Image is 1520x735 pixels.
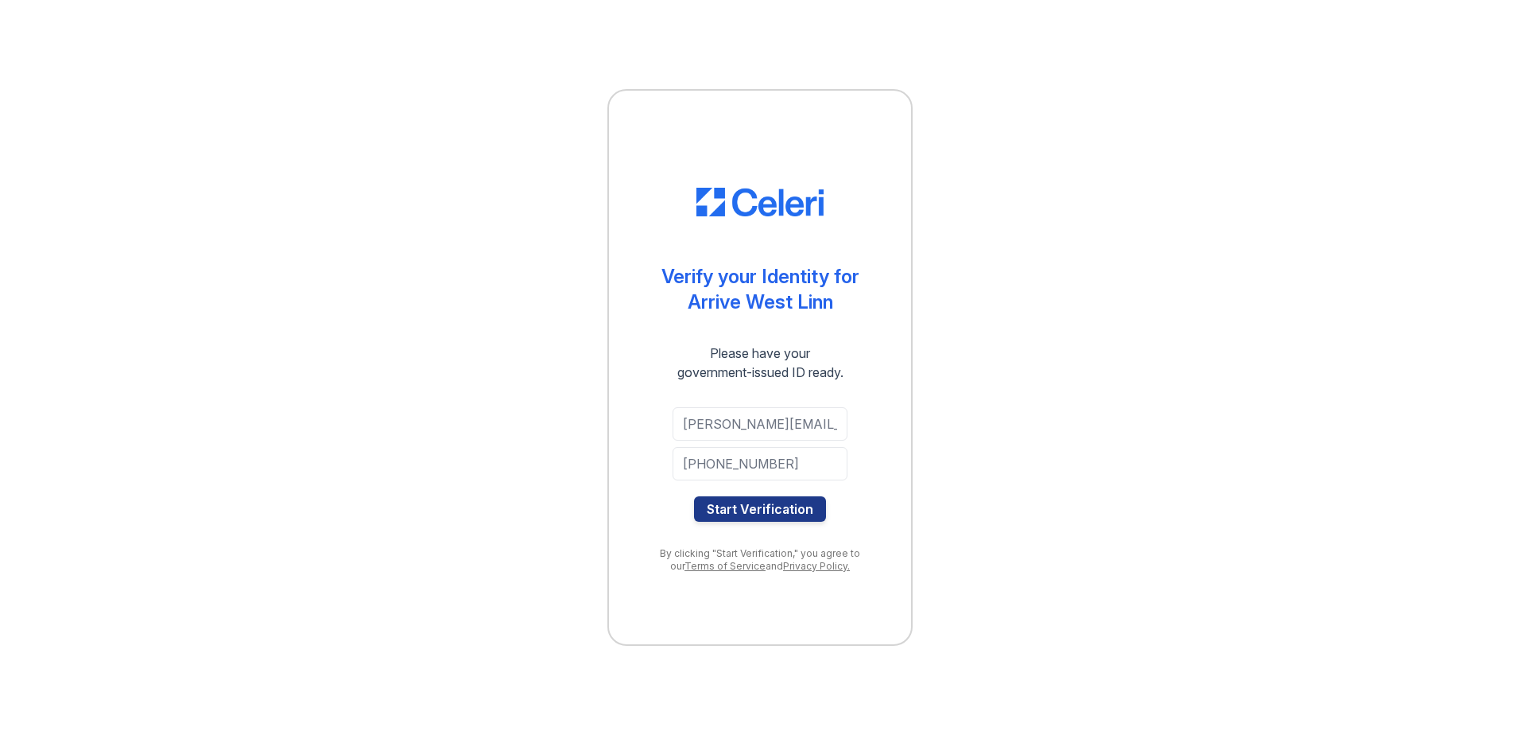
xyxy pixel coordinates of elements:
[641,547,879,573] div: By clicking "Start Verification," you agree to our and
[649,344,872,382] div: Please have your government-issued ID ready.
[661,264,859,315] div: Verify your Identity for Arrive West Linn
[673,407,847,441] input: Email
[696,188,824,216] img: CE_Logo_Blue-a8612792a0a2168367f1c8372b55b34899dd931a85d93a1a3d3e32e68fde9ad4.png
[694,496,826,522] button: Start Verification
[684,560,766,572] a: Terms of Service
[673,447,847,480] input: Phone
[783,560,850,572] a: Privacy Policy.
